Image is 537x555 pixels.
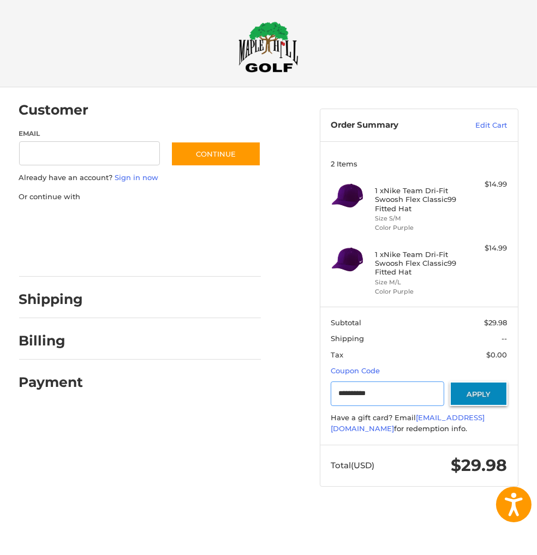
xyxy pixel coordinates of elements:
[19,102,89,118] h2: Customer
[331,366,380,375] a: Coupon Code
[451,455,507,475] span: $29.98
[331,120,451,131] h3: Order Summary
[486,350,507,359] span: $0.00
[331,413,485,433] a: [EMAIL_ADDRESS][DOMAIN_NAME]
[331,334,364,343] span: Shipping
[19,332,83,349] h2: Billing
[463,179,507,190] div: $14.99
[19,172,261,183] p: Already have an account?
[331,460,374,470] span: Total (USD)
[484,318,507,327] span: $29.98
[463,243,507,254] div: $14.99
[115,173,159,182] a: Sign in now
[331,413,507,434] div: Have a gift card? Email for redemption info.
[502,334,507,343] span: --
[375,214,461,223] li: Size S/M
[108,213,190,232] iframe: PayPal-paylater
[171,141,261,166] button: Continue
[15,213,97,232] iframe: PayPal-paypal
[19,374,83,391] h2: Payment
[450,381,508,406] button: Apply
[375,186,461,213] h4: 1 x Nike Team Dri-Fit Swoosh Flex Classic99 Fitted Hat
[238,21,299,73] img: Maple Hill Golf
[19,192,261,202] p: Or continue with
[19,291,83,308] h2: Shipping
[331,381,444,406] input: Gift Certificate or Coupon Code
[331,350,343,359] span: Tax
[375,250,461,277] h4: 1 x Nike Team Dri-Fit Swoosh Flex Classic99 Fitted Hat
[375,287,461,296] li: Color Purple
[19,129,160,139] label: Email
[331,318,361,327] span: Subtotal
[451,120,507,131] a: Edit Cart
[375,278,461,287] li: Size M/L
[15,246,97,266] iframe: PayPal-venmo
[331,159,507,168] h3: 2 Items
[375,223,461,232] li: Color Purple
